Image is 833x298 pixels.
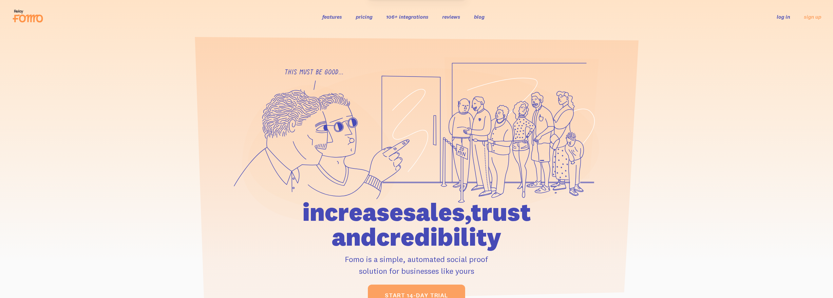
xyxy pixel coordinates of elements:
[777,13,790,20] a: log in
[322,13,342,20] a: features
[356,13,372,20] a: pricing
[442,13,460,20] a: reviews
[265,253,568,277] p: Fomo is a simple, automated social proof solution for businesses like yours
[265,200,568,249] h1: increase sales, trust and credibility
[474,13,484,20] a: blog
[386,13,428,20] a: 106+ integrations
[804,13,821,20] a: sign up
